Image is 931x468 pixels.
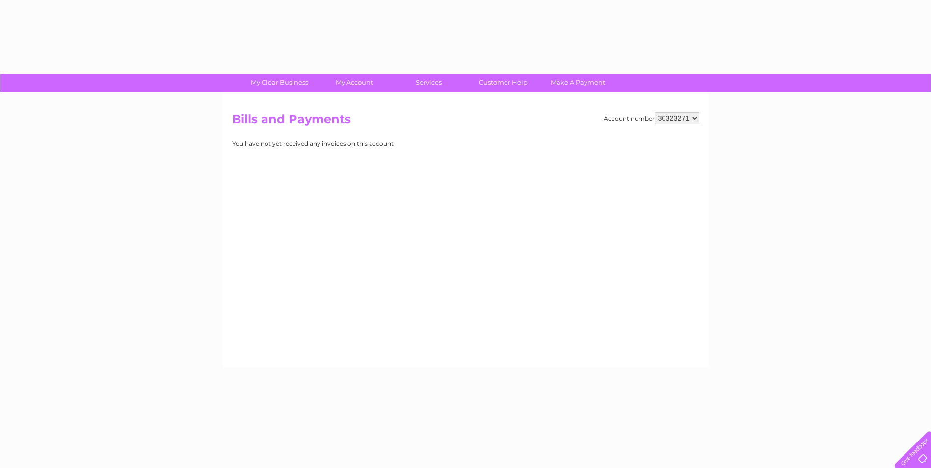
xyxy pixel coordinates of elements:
[239,74,320,92] a: My Clear Business
[604,112,699,124] div: Account number
[388,74,469,92] a: Services
[232,140,394,147] center: You have not yet received any invoices on this account
[232,112,699,131] h2: Bills and Payments
[463,74,544,92] a: Customer Help
[537,74,618,92] a: Make A Payment
[314,74,395,92] a: My Account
